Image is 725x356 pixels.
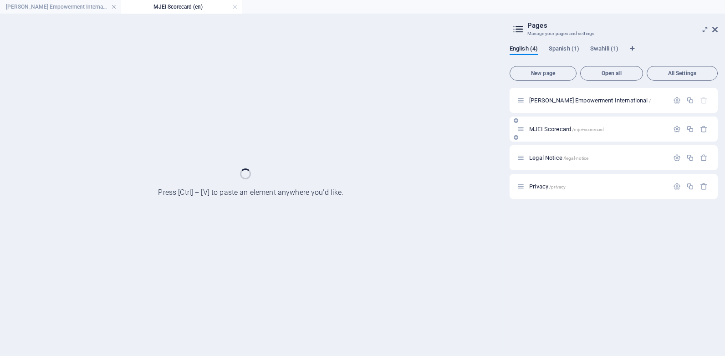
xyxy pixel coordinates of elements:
[529,154,588,161] span: Click to open page
[529,126,604,132] span: Click to open page
[686,154,694,162] div: Duplicate
[526,126,669,132] div: MJEI Scorecard/mjei-scorecard
[549,184,566,189] span: /privacy
[514,71,572,76] span: New page
[686,97,694,104] div: Duplicate
[510,66,577,81] button: New page
[510,45,718,62] div: Language Tabs
[673,154,681,162] div: Settings
[590,43,618,56] span: Swahili (1)
[700,97,708,104] div: The startpage cannot be deleted
[121,2,242,12] h4: MJEI Scorecard (en)
[651,71,714,76] span: All Settings
[647,66,718,81] button: All Settings
[580,66,643,81] button: Open all
[529,97,651,104] span: Click to open page
[700,183,708,190] div: Remove
[526,155,669,161] div: Legal Notice/legal-notice
[510,43,538,56] span: English (4)
[649,98,651,103] span: /
[700,125,708,133] div: Remove
[563,156,589,161] span: /legal-notice
[584,71,639,76] span: Open all
[700,154,708,162] div: Remove
[527,21,718,30] h2: Pages
[673,183,681,190] div: Settings
[526,183,669,189] div: Privacy/privacy
[526,97,669,103] div: [PERSON_NAME] Empowerment International/
[686,183,694,190] div: Duplicate
[527,30,699,38] h3: Manage your pages and settings
[549,43,579,56] span: Spanish (1)
[673,97,681,104] div: Settings
[673,125,681,133] div: Settings
[686,125,694,133] div: Duplicate
[572,127,604,132] span: /mjei-scorecard
[529,183,566,190] span: Click to open page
